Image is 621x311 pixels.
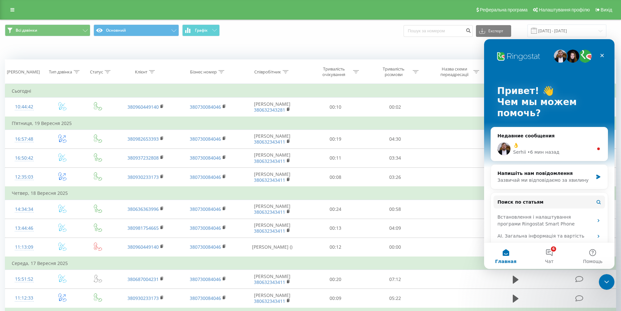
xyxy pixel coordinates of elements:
[127,155,159,161] a: 380937232808
[5,257,616,270] td: Середа, 17 Вересня 2025
[12,101,37,113] div: 10:44:42
[127,225,159,231] a: 380981754665
[239,200,306,219] td: [PERSON_NAME]
[182,24,220,36] button: Графік
[306,130,365,148] td: 00:19
[317,66,351,77] div: Тривалість очікування
[254,228,285,234] a: 380632343411
[437,66,472,77] div: Назва схеми переадресації
[135,69,147,75] div: Клієнт
[254,69,281,75] div: Співробітник
[306,270,365,289] td: 00:20
[5,187,616,200] td: Четвер, 18 Вересня 2025
[127,104,159,110] a: 380960449140
[16,28,37,33] span: Всі дзвінки
[12,241,37,254] div: 11:13:09
[12,133,37,146] div: 16:57:48
[484,39,614,269] iframe: Intercom live chat
[127,136,159,142] a: 380982653393
[12,152,37,164] div: 16:50:42
[365,168,425,187] td: 03:26
[190,136,221,142] a: 380730084046
[365,148,425,167] td: 03:34
[254,158,285,164] a: 380632343411
[12,203,37,216] div: 14:34:34
[239,238,306,257] td: [PERSON_NAME] ()
[239,148,306,167] td: [PERSON_NAME]
[254,298,285,304] a: 380632343411
[539,7,590,12] span: Налаштування профілю
[12,222,37,235] div: 13:44:46
[306,289,365,308] td: 00:09
[306,148,365,167] td: 00:11
[239,289,306,308] td: [PERSON_NAME]
[365,200,425,219] td: 00:58
[5,24,90,36] button: Всі дзвінки
[254,279,285,285] a: 380632343411
[365,130,425,148] td: 04:30
[5,85,616,98] td: Сьогодні
[365,219,425,238] td: 04:09
[12,292,37,304] div: 11:12:33
[190,206,221,212] a: 380730084046
[365,270,425,289] td: 07:12
[306,168,365,187] td: 00:08
[599,274,614,290] iframe: Intercom live chat
[190,225,221,231] a: 380730084046
[190,104,221,110] a: 380730084046
[127,206,159,212] a: 380636363996
[480,7,528,12] span: Реферальна програма
[254,209,285,215] a: 380632343411
[306,219,365,238] td: 00:13
[94,24,179,36] button: Основний
[239,270,306,289] td: [PERSON_NAME]
[254,177,285,183] a: 380632343411
[306,238,365,257] td: 00:12
[476,25,511,37] button: Експорт
[239,168,306,187] td: [PERSON_NAME]
[365,238,425,257] td: 00:00
[127,244,159,250] a: 380960449140
[239,219,306,238] td: [PERSON_NAME]
[190,155,221,161] a: 380730084046
[12,273,37,286] div: 15:51:52
[190,174,221,180] a: 380730084046
[127,295,159,301] a: 380930233173
[127,276,159,282] a: 380687004231
[306,200,365,219] td: 00:24
[90,69,103,75] div: Статус
[239,98,306,117] td: [PERSON_NAME]
[404,25,473,37] input: Пошук за номером
[365,98,425,117] td: 00:02
[254,107,285,113] a: 380632343281
[190,69,217,75] div: Бізнес номер
[190,295,221,301] a: 380730084046
[254,139,285,145] a: 380632343411
[127,174,159,180] a: 380930233173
